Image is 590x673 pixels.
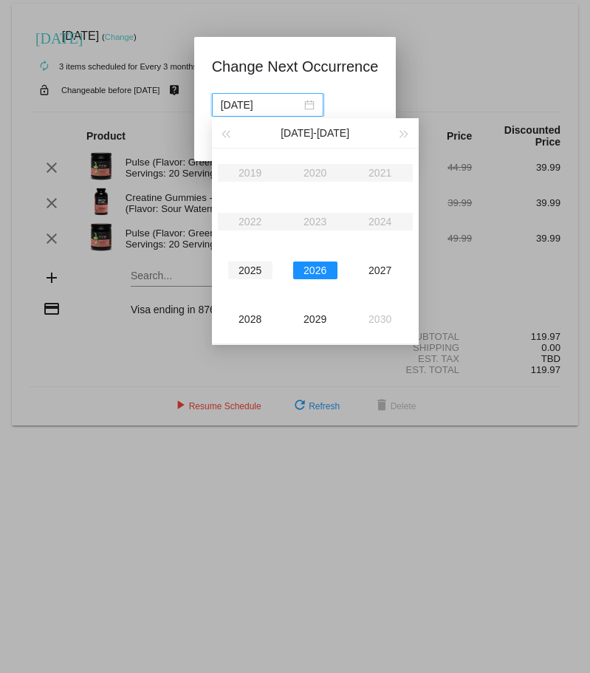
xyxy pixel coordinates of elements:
div: 2025 [228,262,272,279]
input: Select date [221,97,301,113]
td: 2030 [348,295,413,344]
td: 2029 [283,295,348,344]
td: 2027 [348,246,413,295]
div: 2030 [358,310,402,328]
td: 2028 [218,295,283,344]
div: 2029 [293,310,337,328]
h1: Change Next Occurrence [212,55,379,78]
td: 2026 [283,246,348,295]
div: 2026 [293,262,337,279]
button: Next year (Control + right) [396,118,412,148]
button: [DATE]-[DATE] [281,118,349,148]
div: 2027 [358,262,402,279]
button: Last year (Control + left) [218,118,234,148]
td: 2025 [218,246,283,295]
div: 2028 [228,310,272,328]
